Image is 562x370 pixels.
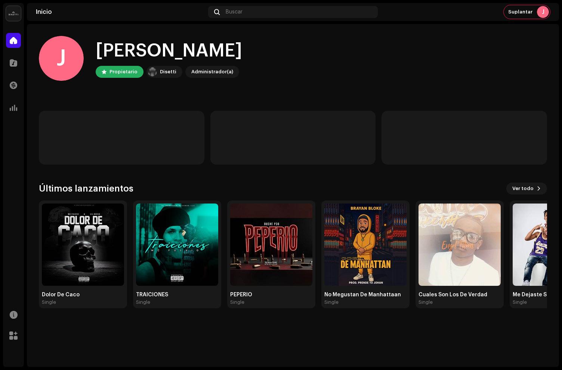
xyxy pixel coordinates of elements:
img: 5beb65d3-84b3-44c7-8419-250d795afa40 [136,204,218,286]
div: Single [513,299,527,305]
div: Single [136,299,150,305]
div: Single [230,299,244,305]
img: 02a7c2d3-3c89-4098-b12f-2ff2945c95ee [148,67,157,76]
div: Single [419,299,433,305]
img: b9558934-708a-4e11-9824-d4bb81e67520 [324,204,407,286]
div: No Megustan De Manhattaan [324,292,407,298]
div: PEPERIO [230,292,312,298]
div: Dolor De Caco [42,292,124,298]
img: a8f7f09c-5da0-4ecf-9dc5-9f5a21a5b8cc [230,204,312,286]
span: Buscar [226,9,243,15]
h3: Últimos lanzamientos [39,183,133,195]
img: 72fbaae0-653c-4f76-82ce-a6c4df21c47d [42,204,124,286]
img: 02a7c2d3-3c89-4098-b12f-2ff2945c95ee [6,6,21,21]
div: J [537,6,549,18]
div: Single [324,299,339,305]
div: Single [42,299,56,305]
div: Administrador(a) [191,67,233,76]
div: TRAICIONES [136,292,218,298]
div: [PERSON_NAME] [96,39,242,63]
button: Ver todo [506,183,547,195]
div: Cuales Son Los De Verdad [419,292,501,298]
div: Inicio [36,9,205,15]
div: J [39,36,84,81]
div: Propietario [109,67,138,76]
span: Suplantar [508,9,532,15]
span: Ver todo [512,181,534,196]
div: Disetti [160,67,176,76]
img: 4cfb783f-4f99-440b-a7cc-1e227cc5f536 [419,204,501,286]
